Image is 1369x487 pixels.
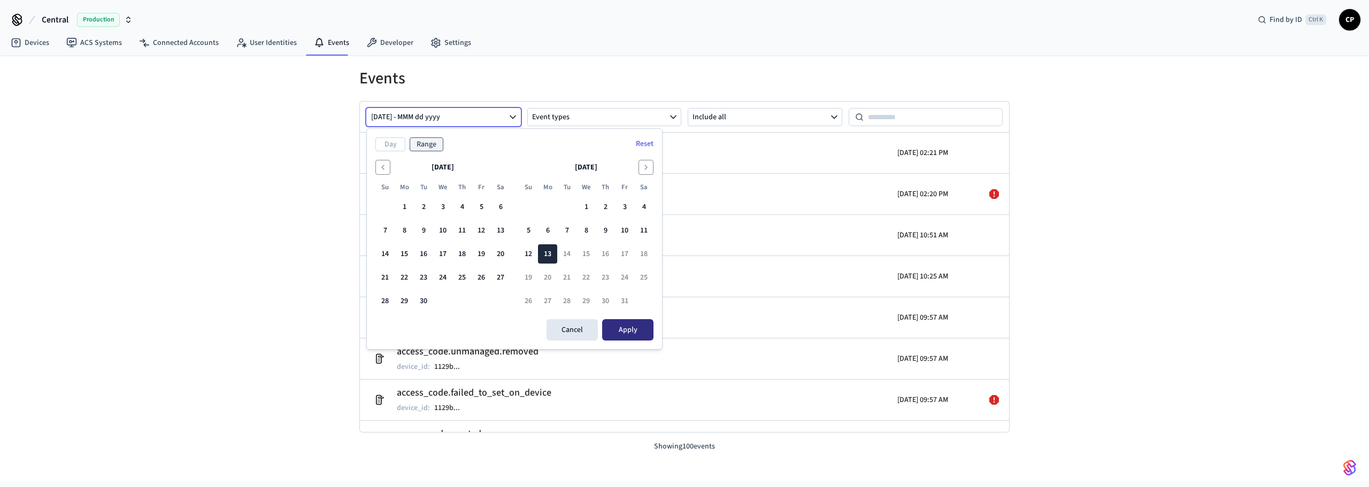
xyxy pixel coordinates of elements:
[375,137,405,151] button: Day
[433,182,452,193] th: Wednesday
[897,312,948,323] p: [DATE] 09:57 AM
[1305,14,1326,25] span: Ctrl K
[414,221,433,240] button: Tuesday, September 9th, 2025
[433,244,452,264] button: Wednesday, September 17th, 2025
[634,221,653,240] button: Saturday, October 11th, 2025
[897,189,948,199] p: [DATE] 02:20 PM
[634,268,653,287] button: Saturday, October 25th, 2025
[452,182,472,193] th: Thursday
[375,182,510,311] table: September 2025
[576,291,596,311] button: Wednesday, October 29th, 2025
[629,135,660,152] button: Reset
[395,197,414,217] button: Monday, September 1st, 2025
[538,244,557,264] button: Today, Monday, October 13th, 2025, selected
[576,268,596,287] button: Wednesday, October 22nd, 2025
[395,268,414,287] button: Monday, September 22nd, 2025
[472,268,491,287] button: Friday, September 26th, 2025
[538,291,557,311] button: Monday, October 27th, 2025
[491,244,510,264] button: Saturday, September 20th, 2025
[615,291,634,311] button: Friday, October 31st, 2025
[547,319,598,341] button: Cancel
[432,162,454,173] span: [DATE]
[519,182,538,193] th: Sunday
[472,221,491,240] button: Friday, September 12th, 2025
[452,197,472,217] button: Thursday, September 4th, 2025
[58,33,130,52] a: ACS Systems
[432,360,471,373] button: 1129b...
[688,108,842,126] button: Include all
[395,221,414,240] button: Monday, September 8th, 2025
[472,182,491,193] th: Friday
[491,197,510,217] button: Saturday, September 6th, 2025
[615,197,634,217] button: Friday, October 3rd, 2025
[519,291,538,311] button: Sunday, October 26th, 2025
[414,291,433,311] button: Tuesday, September 30th, 2025
[615,182,634,193] th: Friday
[538,182,557,193] th: Monday
[414,182,433,193] th: Tuesday
[433,221,452,240] button: Wednesday, September 10th, 2025
[519,221,538,240] button: Sunday, October 5th, 2025
[410,137,443,151] button: Range
[491,221,510,240] button: Saturday, September 13th, 2025
[596,221,615,240] button: Thursday, October 9th, 2025
[575,162,597,173] span: [DATE]
[358,33,422,52] a: Developer
[397,361,430,372] p: device_id :
[375,268,395,287] button: Sunday, September 21st, 2025
[596,182,615,193] th: Thursday
[395,291,414,311] button: Monday, September 29th, 2025
[615,244,634,264] button: Friday, October 17th, 2025
[414,244,433,264] button: Tuesday, September 16th, 2025
[519,244,538,264] button: Sunday, October 12th, 2025
[615,268,634,287] button: Friday, October 24th, 2025
[366,108,521,126] button: [DATE] - MMM dd yyyy
[491,268,510,287] button: Saturday, September 27th, 2025
[639,160,653,175] button: Go to the Next Month
[433,268,452,287] button: Wednesday, September 24th, 2025
[359,69,1010,88] h1: Events
[557,291,576,311] button: Tuesday, October 28th, 2025
[397,403,430,413] p: device_id :
[432,401,471,414] button: 1129b...
[576,244,596,264] button: Wednesday, October 15th, 2025
[491,182,510,193] th: Saturday
[2,33,58,52] a: Devices
[897,395,948,405] p: [DATE] 09:57 AM
[557,221,576,240] button: Tuesday, October 7th, 2025
[375,182,395,193] th: Sunday
[452,268,472,287] button: Thursday, September 25th, 2025
[472,244,491,264] button: Friday, September 19th, 2025
[375,221,395,240] button: Sunday, September 7th, 2025
[227,33,305,52] a: User Identities
[130,33,227,52] a: Connected Accounts
[557,268,576,287] button: Tuesday, October 21st, 2025
[452,244,472,264] button: Thursday, September 18th, 2025
[576,182,596,193] th: Wednesday
[397,385,551,400] h2: access_code.failed_to_set_on_device
[375,291,395,311] button: Sunday, September 28th, 2025
[42,13,68,26] span: Central
[375,244,395,264] button: Sunday, September 14th, 2025
[472,197,491,217] button: Friday, September 5th, 2025
[557,244,576,264] button: Tuesday, October 14th, 2025
[615,221,634,240] button: Friday, October 10th, 2025
[77,13,120,27] span: Production
[375,160,390,175] button: Go to the Previous Month
[596,268,615,287] button: Thursday, October 23rd, 2025
[1249,10,1335,29] div: Find by IDCtrl K
[452,221,472,240] button: Thursday, September 11th, 2025
[519,268,538,287] button: Sunday, October 19th, 2025
[596,244,615,264] button: Thursday, October 16th, 2025
[414,197,433,217] button: Tuesday, September 2nd, 2025
[897,271,948,282] p: [DATE] 10:25 AM
[557,182,576,193] th: Tuesday
[414,268,433,287] button: Tuesday, September 23rd, 2025
[897,230,948,241] p: [DATE] 10:51 AM
[395,244,414,264] button: Monday, September 15th, 2025
[1270,14,1302,25] span: Find by ID
[305,33,358,52] a: Events
[634,182,653,193] th: Saturday
[527,108,682,126] button: Event types
[359,441,1010,452] p: Showing 100 events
